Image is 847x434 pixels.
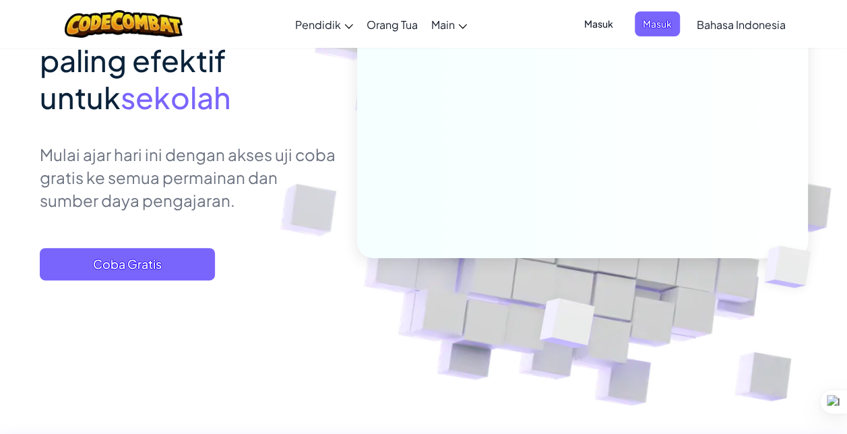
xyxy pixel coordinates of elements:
span: Bahasa Indonesia [697,18,786,32]
span: Solusi ilmu komputer paling efektif untuk [40,4,332,116]
button: Coba Gratis [40,248,215,280]
a: Bahasa Indonesia [690,6,792,42]
img: Overlap cubes [506,270,627,381]
span: Main [431,18,455,32]
button: Masuk [635,11,680,36]
img: Overlap cubes [741,218,842,316]
p: Mulai ajar hari ini dengan akses uji coba gratis ke semua permainan dan sumber daya pengajaran. [40,143,337,212]
a: Main [425,6,474,42]
span: Pendidik [295,18,341,32]
a: Orang Tua [360,6,425,42]
a: Pendidik [288,6,360,42]
button: Masuk [576,11,621,36]
img: CodeCombat logo [65,10,183,38]
span: sekolah [121,78,231,116]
